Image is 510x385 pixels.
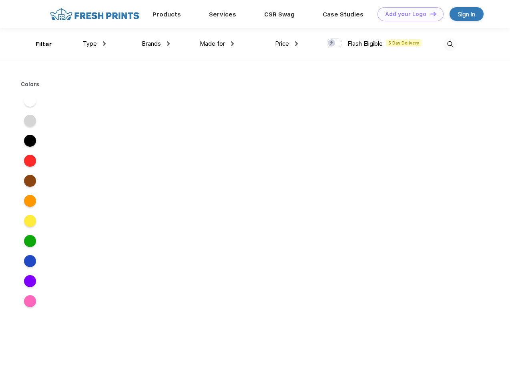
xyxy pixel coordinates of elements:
a: Products [153,11,181,18]
img: DT [430,12,436,16]
span: Flash Eligible [347,40,383,47]
span: Price [275,40,289,47]
div: Filter [36,40,52,49]
div: Colors [15,80,46,89]
a: Sign in [450,7,484,21]
img: dropdown.png [103,41,106,46]
div: Add your Logo [385,11,426,18]
img: dropdown.png [295,41,298,46]
a: CSR Swag [264,11,295,18]
div: Sign in [458,10,475,19]
span: Type [83,40,97,47]
img: desktop_search.svg [444,38,457,51]
span: Made for [200,40,225,47]
img: fo%20logo%202.webp [48,7,142,21]
span: 5 Day Delivery [386,39,422,47]
img: dropdown.png [231,41,234,46]
a: Services [209,11,236,18]
span: Brands [142,40,161,47]
img: dropdown.png [167,41,170,46]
